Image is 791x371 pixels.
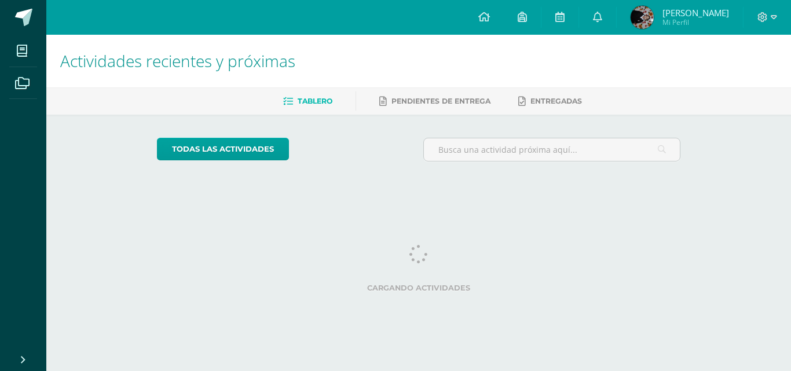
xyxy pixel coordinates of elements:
[379,92,490,111] a: Pendientes de entrega
[157,284,681,292] label: Cargando actividades
[530,97,582,105] span: Entregadas
[631,6,654,29] img: 02a779f3d28748d14aa5fe27f05642a8.png
[391,97,490,105] span: Pendientes de entrega
[662,17,729,27] span: Mi Perfil
[157,138,289,160] a: todas las Actividades
[298,97,332,105] span: Tablero
[60,50,295,72] span: Actividades recientes y próximas
[283,92,332,111] a: Tablero
[424,138,680,161] input: Busca una actividad próxima aquí...
[662,7,729,19] span: [PERSON_NAME]
[518,92,582,111] a: Entregadas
